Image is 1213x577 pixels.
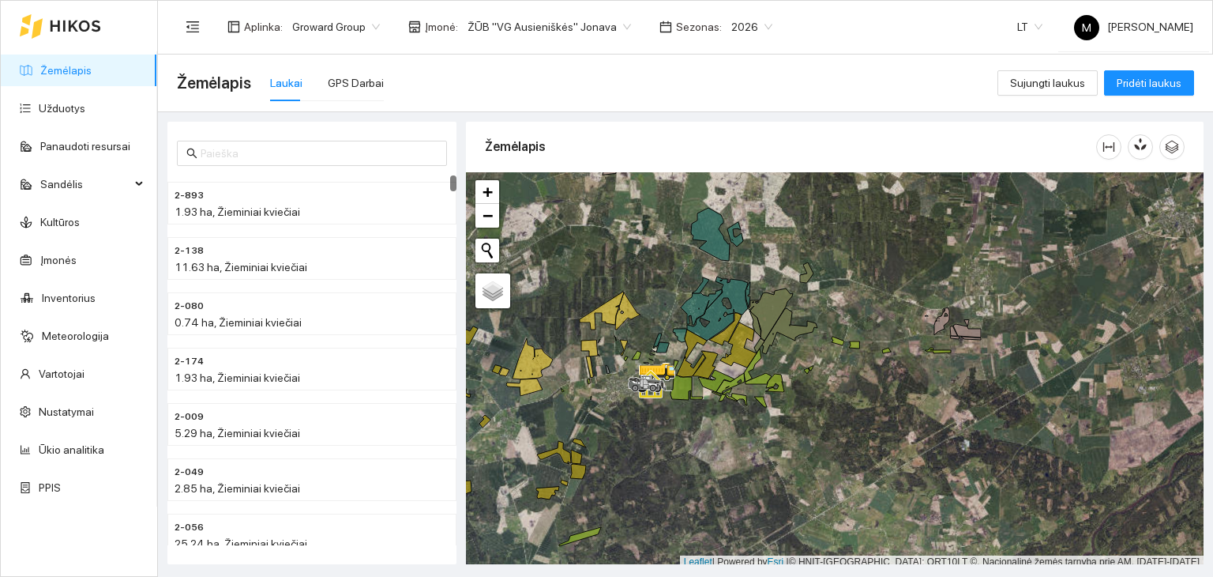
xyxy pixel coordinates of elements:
[270,74,302,92] div: Laukai
[39,102,85,115] a: Užduotys
[39,368,84,380] a: Vartotojai
[680,556,1204,569] div: | Powered by © HNIT-[GEOGRAPHIC_DATA]; ORT10LT ©, Nacionalinė žemės tarnyba prie AM, [DATE]-[DATE]
[40,140,130,153] a: Panaudoti resursai
[40,254,77,266] a: Įmonės
[1074,21,1193,33] span: [PERSON_NAME]
[1096,134,1121,160] button: column-width
[684,556,712,568] a: Leaflet
[1097,141,1121,153] span: column-width
[40,216,80,228] a: Kultūros
[1082,15,1091,40] span: M
[483,182,493,202] span: +
[292,15,380,39] span: Groward Group
[328,74,384,92] div: GPS Darbai
[787,556,789,568] span: |
[40,64,92,77] a: Žemėlapis
[175,537,307,550] span: 25.24 ha, Žieminiai kviečiai
[40,168,130,200] span: Sandėlis
[408,21,421,33] span: shop
[475,239,499,262] button: Initiate a new search
[42,330,109,342] a: Meteorologija
[483,206,493,225] span: −
[175,243,204,258] span: 2-138
[227,21,240,33] span: layout
[475,180,499,204] a: Zoom in
[659,21,672,33] span: calendar
[175,465,204,480] span: 2-049
[997,70,1098,96] button: Sujungti laukus
[186,148,197,159] span: search
[731,15,772,39] span: 2026
[42,292,96,304] a: Inventorius
[175,427,300,439] span: 5.29 ha, Žieminiai kviečiai
[175,316,302,329] span: 0.74 ha, Žieminiai kviečiai
[177,11,208,43] button: menu-fold
[1104,70,1194,96] button: Pridėti laukus
[676,18,722,36] span: Sezonas :
[177,70,251,96] span: Žemėlapis
[175,409,204,424] span: 2-009
[175,520,204,535] span: 2-056
[485,124,1096,169] div: Žemėlapis
[175,354,204,369] span: 2-174
[39,481,61,494] a: PPIS
[39,405,94,418] a: Nustatymai
[175,482,300,495] span: 2.85 ha, Žieminiai kviečiai
[997,77,1098,89] a: Sujungti laukus
[468,15,631,39] span: ŽŪB "VG Ausieniškės" Jonava
[1117,74,1181,92] span: Pridėti laukus
[768,556,784,568] a: Esri
[1104,77,1194,89] a: Pridėti laukus
[186,20,200,34] span: menu-fold
[201,145,438,162] input: Paieška
[39,443,104,456] a: Ūkio analitika
[475,204,499,228] a: Zoom out
[175,206,300,218] span: 1.93 ha, Žieminiai kviečiai
[175,261,307,273] span: 11.63 ha, Žieminiai kviečiai
[1010,74,1085,92] span: Sujungti laukus
[244,18,283,36] span: Aplinka :
[475,273,510,308] a: Layers
[425,18,458,36] span: Įmonė :
[175,371,300,384] span: 1.93 ha, Žieminiai kviečiai
[175,188,204,203] span: 2-893
[1017,15,1042,39] span: LT
[175,299,204,314] span: 2-080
